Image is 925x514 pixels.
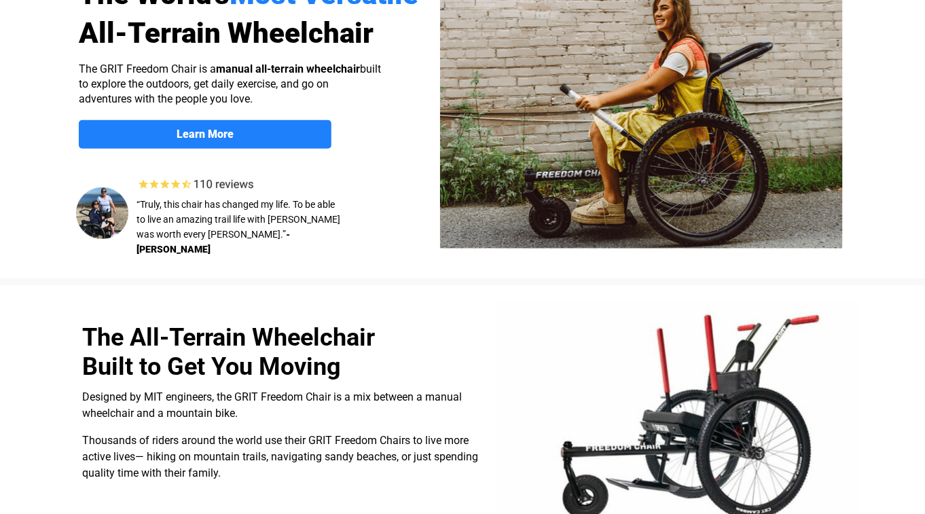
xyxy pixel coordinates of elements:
span: Thousands of riders around the world use their GRIT Freedom Chairs to live more active lives— hik... [82,434,478,479]
input: Get more information [48,328,165,354]
span: The GRIT Freedom Chair is a built to explore the outdoors, get daily exercise, and go on adventur... [79,62,381,105]
span: Designed by MIT engineers, the GRIT Freedom Chair is a mix between a manual wheelchair and a moun... [82,390,462,420]
strong: Learn More [177,128,234,141]
span: The All-Terrain Wheelchair Built to Get You Moving [82,323,375,381]
span: All-Terrain Wheelchair [79,16,374,50]
a: Learn More [79,120,331,149]
strong: manual all-terrain wheelchair [216,62,360,75]
span: “Truly, this chair has changed my life. To be able to live an amazing trail life with [PERSON_NAM... [137,199,340,240]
